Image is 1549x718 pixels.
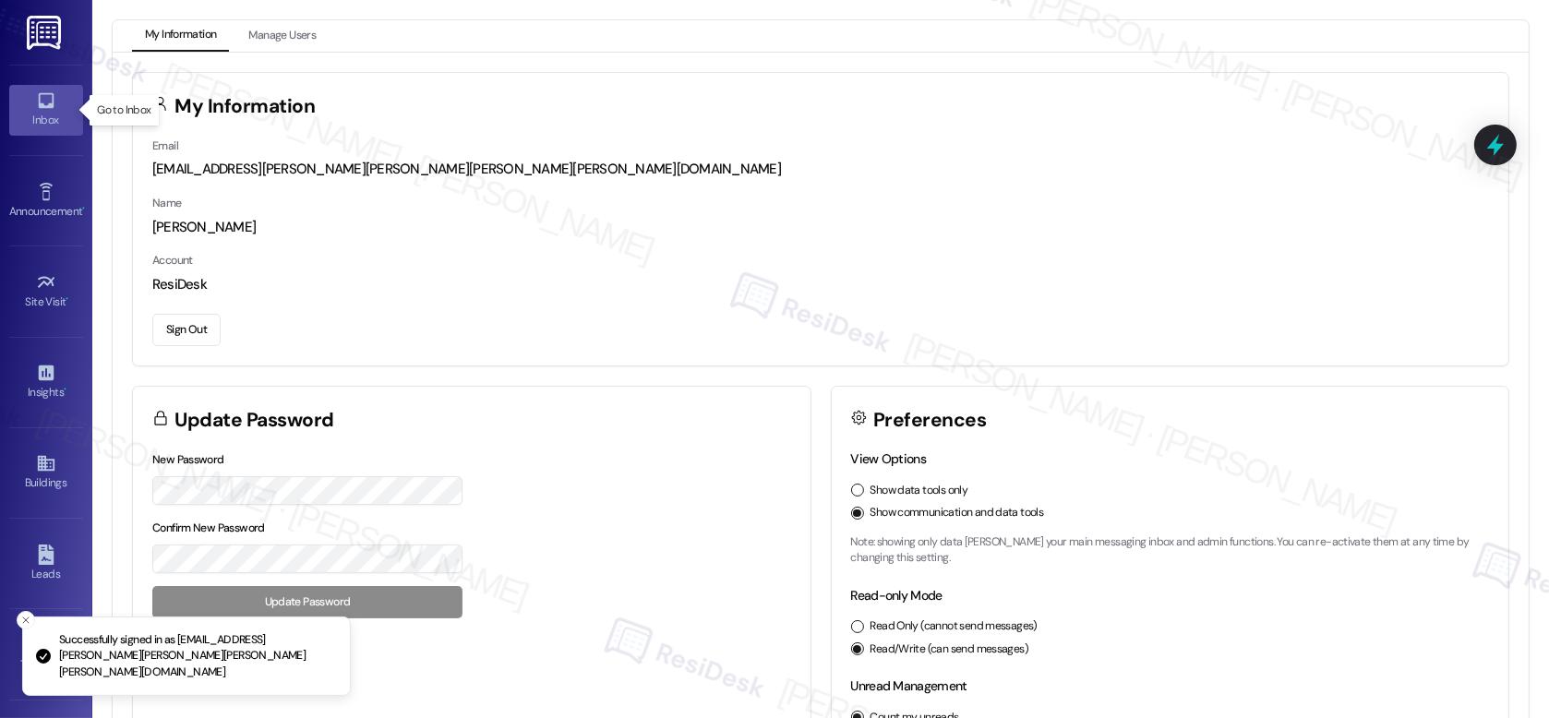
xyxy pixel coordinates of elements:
label: Email [152,138,178,153]
p: Successfully signed in as [EMAIL_ADDRESS][PERSON_NAME][PERSON_NAME][PERSON_NAME][PERSON_NAME][DOM... [59,632,335,681]
label: Account [152,253,193,268]
label: Unread Management [851,677,967,694]
a: Leads [9,539,83,589]
button: Close toast [17,611,35,629]
label: Read/Write (can send messages) [871,641,1029,658]
h3: My Information [175,97,316,116]
h3: Update Password [175,411,334,430]
img: ResiDesk Logo [27,16,65,50]
p: Go to Inbox [97,102,150,118]
a: Inbox [9,85,83,135]
button: My Information [132,20,229,52]
label: Show data tools only [871,483,968,499]
label: View Options [851,450,927,467]
h3: Preferences [873,411,986,430]
span: • [66,293,69,305]
label: New Password [152,452,224,467]
div: [EMAIL_ADDRESS][PERSON_NAME][PERSON_NAME][PERSON_NAME][PERSON_NAME][DOMAIN_NAME] [152,160,1489,179]
a: Templates • [9,629,83,679]
div: [PERSON_NAME] [152,218,1489,237]
label: Name [152,196,182,210]
span: • [64,383,66,396]
label: Show communication and data tools [871,505,1044,521]
label: Read-only Mode [851,587,943,604]
a: Site Visit • [9,267,83,317]
span: • [82,202,85,215]
p: Note: showing only data [PERSON_NAME] your main messaging inbox and admin functions. You can re-a... [851,534,1490,567]
button: Manage Users [235,20,329,52]
button: Sign Out [152,314,221,346]
a: Buildings [9,448,83,497]
div: ResiDesk [152,275,1489,294]
label: Read Only (cannot send messages) [871,618,1038,635]
label: Confirm New Password [152,521,265,535]
a: Insights • [9,357,83,407]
